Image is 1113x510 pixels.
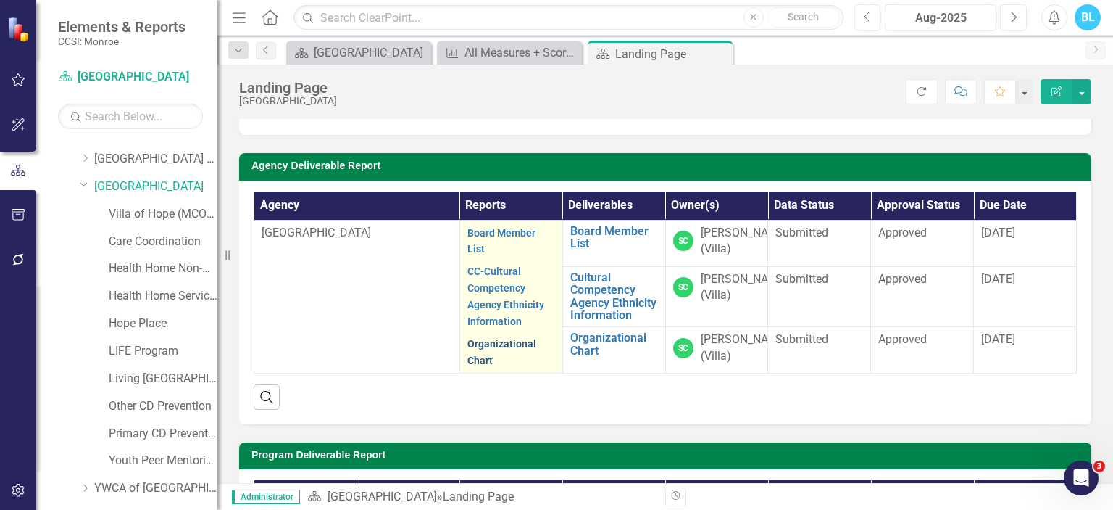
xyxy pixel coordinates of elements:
[673,277,693,297] div: SC
[981,272,1015,286] span: [DATE]
[878,226,927,239] span: Approved
[775,332,828,346] span: Submitted
[314,44,428,62] div: [GEOGRAPHIC_DATA]
[665,220,768,266] td: Double-Click to Edit
[467,266,544,327] a: CC-Cultural Competency Agency Ethnicity Information
[878,272,927,286] span: Approved
[570,271,658,322] a: Cultural Competency Agency Ethnicity Information
[441,44,578,62] a: All Measures + Scorecards
[254,220,460,374] td: Double-Click to Edit
[1093,461,1105,472] span: 3
[701,225,788,258] div: [PERSON_NAME] (Villa)
[701,332,788,365] div: [PERSON_NAME] (Villa)
[974,327,1077,374] td: Double-Click to Edit
[673,338,693,358] div: SC
[788,11,819,22] span: Search
[768,266,871,327] td: Double-Click to Edit
[94,151,217,168] a: [GEOGRAPHIC_DATA] (RRH)
[878,332,927,346] span: Approved
[239,96,337,107] div: [GEOGRAPHIC_DATA]
[290,44,428,62] a: [GEOGRAPHIC_DATA]
[701,271,788,305] div: [PERSON_NAME] (Villa)
[94,480,217,497] a: YWCA of [GEOGRAPHIC_DATA] and [GEOGRAPHIC_DATA]
[570,225,658,250] a: Board Member List
[974,220,1077,266] td: Double-Click to Edit
[109,234,217,250] a: Care Coordination
[665,266,768,327] td: Double-Click to Edit
[109,260,217,277] a: Health Home Non-Medicaid Care Management
[890,9,991,27] div: Aug-2025
[58,104,203,129] input: Search Below...
[871,266,974,327] td: Double-Click to Edit
[94,178,217,195] a: [GEOGRAPHIC_DATA]
[885,4,996,30] button: Aug-2025
[615,45,729,63] div: Landing Page
[467,338,536,366] a: Organizational Chart
[1075,4,1101,30] button: BL
[109,288,217,305] a: Health Home Service Dollars
[775,226,828,239] span: Submitted
[981,332,1015,346] span: [DATE]
[673,231,693,251] div: SC
[109,316,217,332] a: Hope Place
[871,220,974,266] td: Double-Click to Edit
[562,327,665,374] td: Double-Click to Edit Right Click for Context Menu
[1064,461,1099,495] iframe: Intercom live chat
[109,453,217,469] a: Youth Peer Mentoring
[464,44,578,62] div: All Measures + Scorecards
[109,398,217,415] a: Other CD Prevention
[328,490,437,503] a: [GEOGRAPHIC_DATA]
[767,7,840,28] button: Search
[232,490,300,504] span: Administrator
[570,332,658,357] a: Organizational Chart
[251,160,1084,171] h3: Agency Deliverable Report
[109,343,217,360] a: LIFE Program
[459,220,562,374] td: Double-Click to Edit
[562,266,665,327] td: Double-Click to Edit Right Click for Context Menu
[562,220,665,266] td: Double-Click to Edit Right Click for Context Menu
[775,272,828,286] span: Submitted
[58,69,203,86] a: [GEOGRAPHIC_DATA]
[109,206,217,223] a: Villa of Hope (MCOMH Internal)
[58,18,185,36] span: Elements & Reports
[307,489,654,506] div: »
[293,5,843,30] input: Search ClearPoint...
[443,490,514,503] div: Landing Page
[974,266,1077,327] td: Double-Click to Edit
[768,220,871,266] td: Double-Click to Edit
[467,227,535,255] a: Board Member List
[109,426,217,443] a: Primary CD Prevention
[109,371,217,387] a: Living [GEOGRAPHIC_DATA]
[58,36,185,47] small: CCSI: Monroe
[239,80,337,96] div: Landing Page
[981,226,1015,239] span: [DATE]
[871,327,974,374] td: Double-Click to Edit
[251,450,1084,461] h3: Program Deliverable Report
[768,327,871,374] td: Double-Click to Edit
[262,225,452,242] p: [GEOGRAPHIC_DATA]
[665,327,768,374] td: Double-Click to Edit
[7,17,33,42] img: ClearPoint Strategy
